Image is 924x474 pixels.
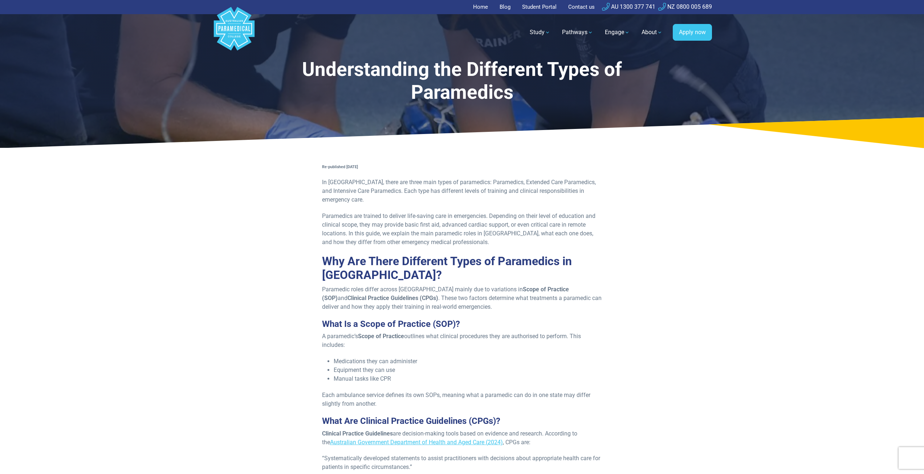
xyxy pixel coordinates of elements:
a: AU 1300 377 741 [602,3,655,10]
li: Manual tasks like CPR [334,374,602,383]
h3: What Is a Scope of Practice (SOP)? [322,319,602,329]
p: are decision-making tools based on evidence and research. According to the , CPGs are: [322,429,602,447]
p: “Systematically developed statements to assist practitioners with decisions about appropriate hea... [322,454,602,471]
p: A paramedic’s outlines what clinical procedures they are authorised to perform. This includes: [322,332,602,349]
p: Each ambulance service defines its own SOPs, meaning what a paramedic can do in one state may dif... [322,391,602,408]
a: NZ 0800 005 689 [658,3,712,10]
p: Paramedics are trained to deliver life-saving care in emergencies. Depending on their level of ed... [322,212,602,247]
h2: Why Are There Different Types of Paramedics in [GEOGRAPHIC_DATA]? [322,254,602,282]
a: Australian Government Department of Health and Aged Care (2024) [330,439,503,446]
a: Pathways [558,22,598,42]
strong: Clinical Practice Guidelines [322,430,393,437]
a: Engage [601,22,634,42]
h1: Understanding the Different Types of Paramedics [275,58,650,104]
strong: Clinical Practice Guidelines (CPGs) [347,295,438,301]
strong: Scope of Practice (SOP) [322,286,569,301]
p: Paramedic roles differ across [GEOGRAPHIC_DATA] mainly due to variations in and . These two facto... [322,285,602,311]
h3: What Are Clinical Practice Guidelines (CPGs)? [322,416,602,426]
a: Australian Paramedical College [212,14,256,51]
li: Equipment they can use [334,366,602,374]
strong: Re-published [DATE] [322,165,358,169]
p: In [GEOGRAPHIC_DATA], there are three main types of paramedics: Paramedics, Extended Care Paramed... [322,178,602,204]
li: Medications they can administer [334,357,602,366]
a: About [637,22,667,42]
strong: Scope of Practice [358,333,404,340]
a: Study [525,22,555,42]
a: Apply now [673,24,712,41]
